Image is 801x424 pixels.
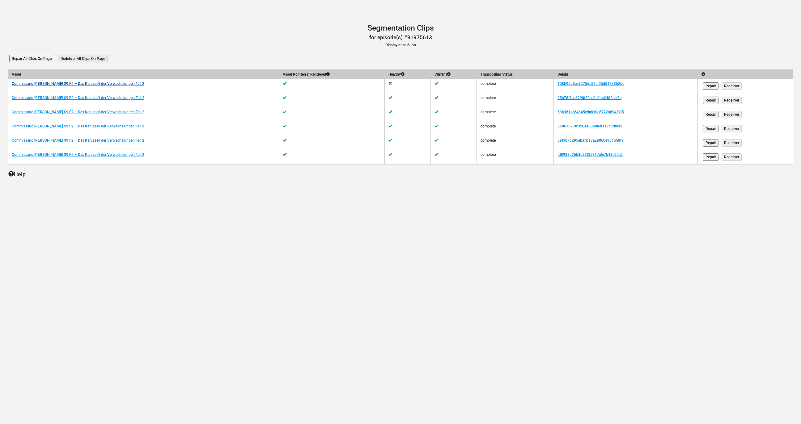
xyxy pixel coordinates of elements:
input: Redeliver [722,153,742,161]
a: 25b78f1ae6290f20cc0c0bb2402ecf8c [557,96,621,100]
a: 108b95d8ec32756a56ef05d51733b2de [557,81,624,86]
input: Repair [703,82,718,90]
header: Displaying Job [8,23,793,48]
input: Redeliver [722,111,742,118]
td: complete [477,150,553,164]
th: Current [431,70,477,79]
th: Asset Pointer(s) Rendered [279,70,385,79]
a: Commissario [PERSON_NAME] S9 F2 – Das Karussell der Verwechslungen Teil 2 [12,110,144,114]
td: complete [477,93,553,107]
td: complete [477,122,553,136]
input: Repair [703,97,718,104]
input: Repair All Clips On Page [9,55,54,62]
a: Commissario [PERSON_NAME] S9 F2 – Das Karussell der Verwechslungen Teil 2 [12,138,144,143]
input: Redeliver All Clips On Page [58,55,108,62]
th: Healthy [385,70,431,79]
input: Repair [703,153,718,161]
a: fd8938b26b8b333f5817efe7b48e65a2 [557,152,623,157]
h3: for episode(s) #91975613 [8,34,793,41]
th: Transcoding Status [477,70,553,79]
input: Redeliver [722,139,742,147]
th: Details [554,70,698,79]
input: Repair [703,125,718,132]
th: Asset [8,70,279,79]
a: Commissario [PERSON_NAME] S9 F2 – Das Karussell der Verwechslungen Teil 2 [12,124,144,128]
a: Commissario [PERSON_NAME] S9 F2 – Das Karussell der Verwechslungen Teil 2 [12,96,144,100]
input: Repair [703,139,718,147]
td: complete [477,79,553,93]
a: Commissario [PERSON_NAME] S9 F2 – Das Karussell der Verwechslungen Teil 2 [12,152,144,157]
td: complete [477,136,553,150]
input: Redeliver [722,125,742,132]
input: Repair [703,111,718,118]
a: 65d61570fc320e460b08ef117c7d0fe2 [557,124,622,128]
h1: Segmentation Clips [8,23,793,33]
input: Redeliver [722,82,742,90]
a: Commissario [PERSON_NAME] S9 F2 – Das Karussell der Verwechslungen Teil 2 [12,81,144,86]
td: complete [477,107,553,122]
input: Redeliver [722,97,742,104]
p: Help [8,170,793,178]
a: 89f307b295eba7b18a29060e981558f9 [557,138,624,143]
b: all 6 [403,43,409,47]
a: 58b361ee64645edab30c67220694fa35 [557,110,624,114]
